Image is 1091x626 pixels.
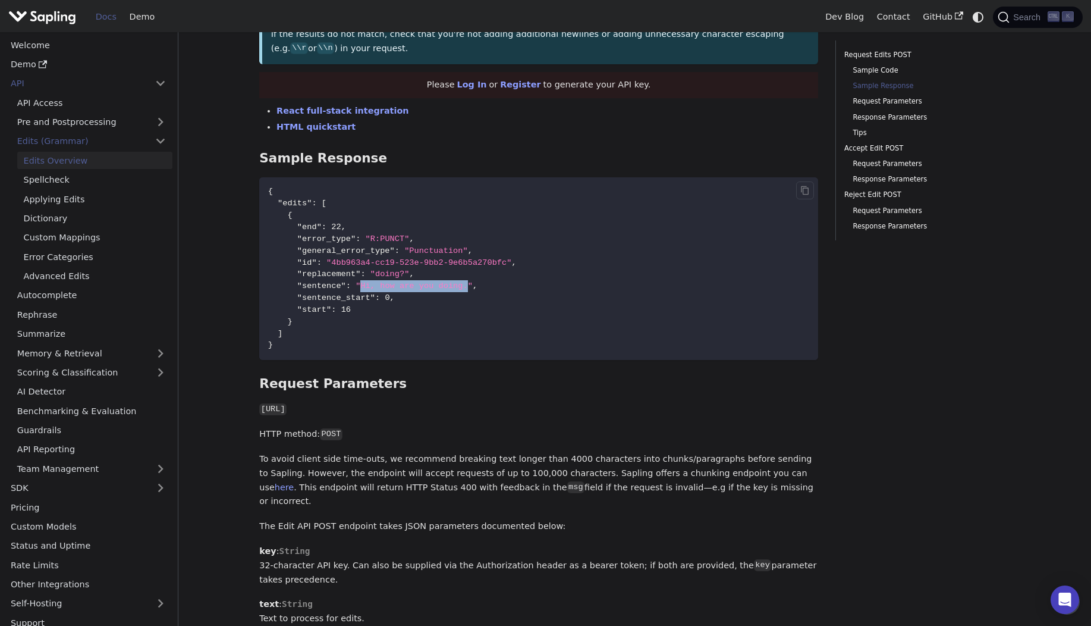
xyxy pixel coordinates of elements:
[259,546,276,556] strong: key
[268,340,273,349] span: }
[11,422,172,439] a: Guardrails
[4,499,172,516] a: Pricing
[271,27,810,56] p: If the results do not match, check that you're not adding additional newlines or adding unnecessa...
[404,246,468,255] span: "Punctuation"
[1062,11,1074,22] kbd: K
[754,559,771,571] code: key
[279,546,310,556] span: String
[287,317,292,326] span: }
[276,106,408,115] a: React full-stack integration
[356,281,473,290] span: "Hi, how are you doing."
[853,205,1001,217] a: Request Parameters
[8,8,80,26] a: Sapling.ai
[259,544,818,587] p: : 32-character API key. Can also be supplied via the Authorization header as a bearer token; if b...
[259,376,818,392] h3: Request Parameters
[970,8,987,26] button: Switch between dark and light mode (currently system mode)
[8,8,76,26] img: Sapling.ai
[4,480,149,497] a: SDK
[11,306,172,323] a: Rephrase
[11,402,172,420] a: Benchmarking & Evaluation
[290,42,307,54] code: \\r
[853,96,1001,107] a: Request Parameters
[11,460,172,477] a: Team Management
[17,210,172,227] a: Dictionary
[331,305,336,314] span: :
[297,293,375,302] span: "sentence_start"
[11,441,172,458] a: API Reporting
[268,187,273,196] span: {
[259,599,279,609] strong: text
[844,49,1005,61] a: Request Edits POST
[853,127,1001,139] a: Tips
[312,199,316,208] span: :
[468,246,473,255] span: ,
[4,556,172,574] a: Rate Limits
[331,223,341,231] span: 22
[375,293,380,302] span: :
[259,452,818,509] p: To avoid client side time-outs, we recommend breaking text longer than 4000 characters into chunk...
[11,287,172,304] a: Autocomplete
[1010,12,1048,22] span: Search
[297,270,361,278] span: "replacement"
[297,258,317,267] span: "id"
[4,56,172,73] a: Demo
[360,270,365,278] span: :
[259,427,818,442] p: HTTP method:
[819,8,870,26] a: Dev Blog
[297,234,356,243] span: "error_type"
[149,480,172,497] button: Expand sidebar category 'SDK'
[844,189,1005,201] a: Reject Edit POST
[473,281,477,290] span: ,
[395,246,400,255] span: :
[322,199,326,208] span: [
[796,181,814,199] button: Copy code to clipboard
[320,428,342,440] code: POST
[853,221,1001,232] a: Response Parameters
[17,190,172,208] a: Applying Edits
[853,65,1001,76] a: Sample Code
[278,199,312,208] span: "edits"
[275,483,294,492] a: here
[409,270,414,278] span: ,
[567,481,584,493] code: msg
[11,94,172,111] a: API Access
[282,599,313,609] span: String
[511,258,516,267] span: ,
[149,75,172,92] button: Collapse sidebar category 'API'
[385,293,389,302] span: 0
[1051,586,1079,614] div: Open Intercom Messenger
[346,281,351,290] span: :
[287,211,292,220] span: {
[326,258,511,267] span: "4bb963a4-cc19-523e-9bb2-9e6b5a270bfc"
[916,8,969,26] a: GitHub
[259,151,818,167] h3: Sample Response
[297,305,331,314] span: "start"
[17,268,172,285] a: Advanced Edits
[278,329,282,338] span: ]
[11,383,172,400] a: AI Detector
[17,229,172,246] a: Custom Mappings
[409,234,414,243] span: ,
[259,403,287,415] code: [URL]
[17,152,172,169] a: Edits Overview
[366,234,410,243] span: "R:PUNCT"
[853,112,1001,123] a: Response Parameters
[341,305,351,314] span: 16
[853,174,1001,185] a: Response Parameters
[4,537,172,555] a: Status and Uptime
[4,595,172,612] a: Self-Hosting
[259,72,818,98] div: Please or to generate your API key.
[297,223,322,231] span: "end"
[4,36,172,54] a: Welcome
[4,576,172,593] a: Other Integrations
[17,248,172,265] a: Error Categories
[297,281,346,290] span: "sentence"
[317,42,334,54] code: \\n
[276,122,356,132] a: HTML quickstart
[457,80,487,89] a: Log In
[11,114,172,131] a: Pre and Postprocessing
[259,519,818,534] p: The Edit API POST endpoint takes JSON parameters documented below:
[853,80,1001,92] a: Sample Response
[11,364,172,381] a: Scoring & Classification
[500,80,540,89] a: Register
